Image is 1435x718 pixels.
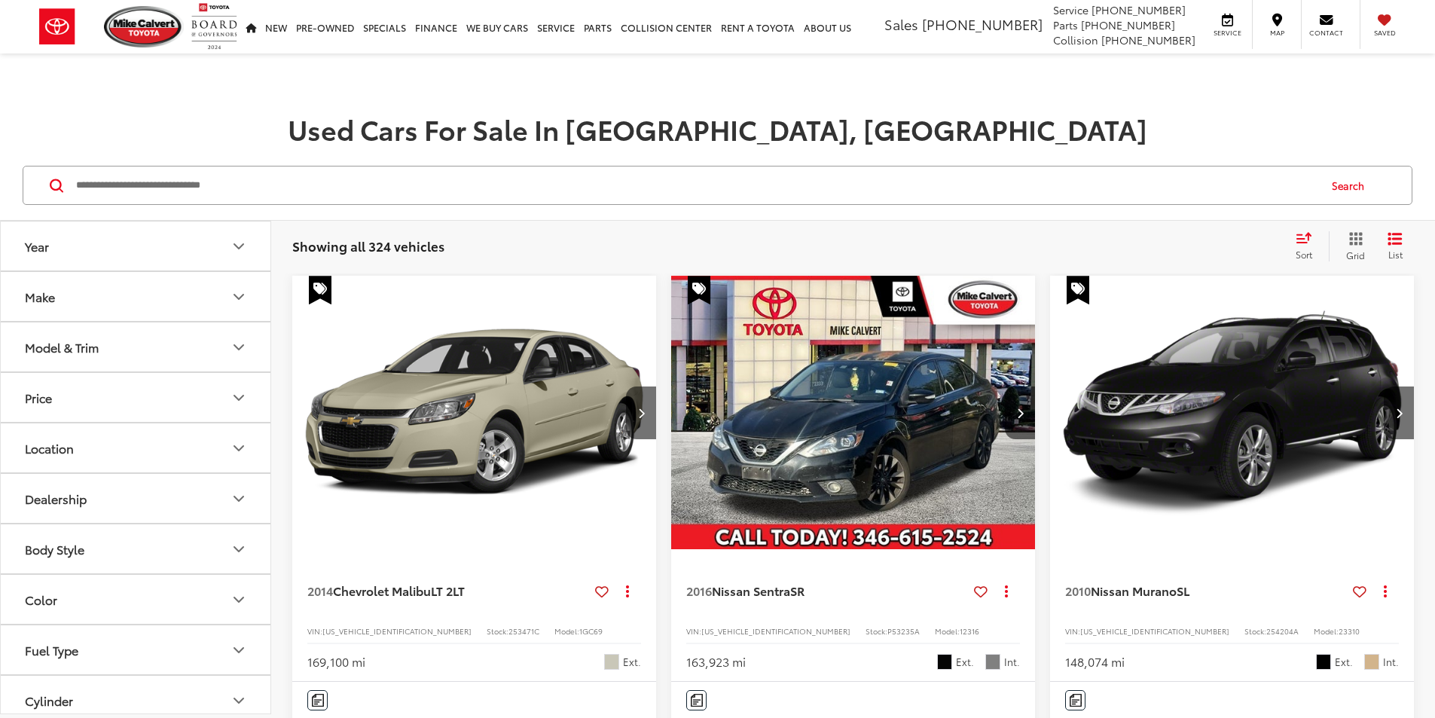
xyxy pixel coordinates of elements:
[688,276,710,304] span: Special
[701,625,850,637] span: [US_VEHICLE_IDENTIFICATION_NUMBER]
[230,692,248,710] div: Cylinder
[25,693,73,707] div: Cylinder
[25,643,78,657] div: Fuel Type
[937,654,952,669] span: Super Black
[626,386,656,439] button: Next image
[1,474,272,523] button: DealershipDealership
[292,276,658,549] a: 2014 Chevrolet Malibu LT 2LT2014 Chevrolet Malibu LT 2LT2014 Chevrolet Malibu LT 2LT2014 Chevrole...
[312,694,324,707] img: Comments
[230,490,248,508] div: Dealership
[790,582,805,599] span: SR
[1177,582,1189,599] span: SL
[1053,32,1098,47] span: Collision
[307,625,322,637] span: VIN:
[1053,17,1078,32] span: Parts
[75,167,1317,203] input: Search by Make, Model, or Keyword
[691,694,703,707] img: Comments
[1092,2,1186,17] span: [PHONE_NUMBER]
[1005,585,1008,597] span: dropdown dots
[1339,625,1360,637] span: 23310
[670,276,1037,549] a: 2016 Nissan Sentra SR2016 Nissan Sentra SR2016 Nissan Sentra SR2016 Nissan Sentra SR
[307,690,328,710] button: Comments
[1005,386,1035,439] button: Next image
[1296,248,1312,261] span: Sort
[230,237,248,255] div: Year
[956,655,974,669] span: Ext.
[1,625,272,674] button: Fuel TypeFuel Type
[887,625,920,637] span: P53235A
[1049,276,1415,549] div: 2010 Nissan Murano SL 0
[1,222,272,270] button: YearYear
[994,578,1020,604] button: Actions
[866,625,887,637] span: Stock:
[1384,585,1387,597] span: dropdown dots
[579,625,603,637] span: 1GC69
[1,322,272,371] button: Model & TrimModel & Trim
[230,591,248,609] div: Color
[935,625,960,637] span: Model:
[686,582,712,599] span: 2016
[884,14,918,34] span: Sales
[25,390,52,405] div: Price
[25,441,74,455] div: Location
[1101,32,1195,47] span: [PHONE_NUMBER]
[554,625,579,637] span: Model:
[686,625,701,637] span: VIN:
[508,625,539,637] span: 253471C
[1065,625,1080,637] span: VIN:
[1346,249,1365,261] span: Grid
[1329,231,1376,261] button: Grid View
[604,654,619,669] span: Champagne Silver Metallic
[1266,625,1299,637] span: 254204A
[626,585,629,597] span: dropdown dots
[686,653,746,671] div: 163,923 mi
[623,655,641,669] span: Ext.
[25,592,57,606] div: Color
[1383,655,1399,669] span: Int.
[1065,653,1125,671] div: 148,074 mi
[1384,386,1414,439] button: Next image
[1211,28,1244,38] span: Service
[333,582,431,599] span: Chevrolet Malibu
[1288,231,1329,261] button: Select sort value
[230,540,248,558] div: Body Style
[985,654,1000,669] span: Charcoal
[1065,690,1085,710] button: Comments
[307,582,333,599] span: 2014
[307,582,589,599] a: 2014Chevrolet MalibuLT 2LT
[25,491,87,506] div: Dealership
[922,14,1043,34] span: [PHONE_NUMBER]
[1335,655,1353,669] span: Ext.
[1065,582,1091,599] span: 2010
[1065,582,1347,599] a: 2010Nissan MuranoSL
[1317,167,1386,204] button: Search
[615,578,641,604] button: Actions
[309,276,331,304] span: Special
[1364,654,1379,669] span: Beige
[307,653,365,671] div: 169,100 mi
[25,239,49,253] div: Year
[230,389,248,407] div: Price
[712,582,790,599] span: Nissan Sentra
[960,625,979,637] span: 12316
[1053,2,1088,17] span: Service
[25,289,55,304] div: Make
[1081,17,1175,32] span: [PHONE_NUMBER]
[1309,28,1343,38] span: Contact
[230,338,248,356] div: Model & Trim
[292,237,444,255] span: Showing all 324 vehicles
[686,582,968,599] a: 2016Nissan SentraSR
[670,276,1037,549] div: 2016 Nissan Sentra SR 0
[1,575,272,624] button: ColorColor
[1049,276,1415,551] img: 2010 Nissan Murano SL
[670,276,1037,551] img: 2016 Nissan Sentra SR
[1388,248,1403,261] span: List
[25,340,99,354] div: Model & Trim
[292,276,658,551] img: 2014 Chevrolet Malibu LT 2LT
[487,625,508,637] span: Stock:
[1,272,272,321] button: MakeMake
[1244,625,1266,637] span: Stock:
[1080,625,1229,637] span: [US_VEHICLE_IDENTIFICATION_NUMBER]
[1,524,272,573] button: Body StyleBody Style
